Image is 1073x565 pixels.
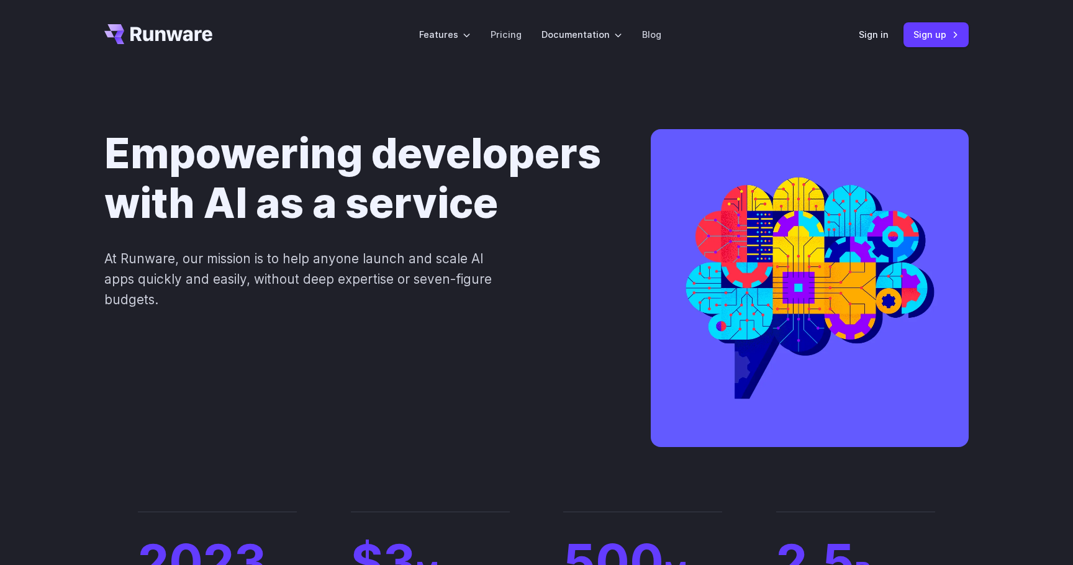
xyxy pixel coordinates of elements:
[651,129,969,447] img: A colorful illustration of a brain made up of circuit boards
[104,24,212,44] a: Go to /
[859,27,889,42] a: Sign in
[903,22,969,47] a: Sign up
[104,248,510,310] p: At Runware, our mission is to help anyone launch and scale AI apps quickly and easily, without de...
[642,27,661,42] a: Blog
[419,27,471,42] label: Features
[104,129,611,228] h1: Empowering developers with AI as a service
[541,27,622,42] label: Documentation
[491,27,522,42] a: Pricing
